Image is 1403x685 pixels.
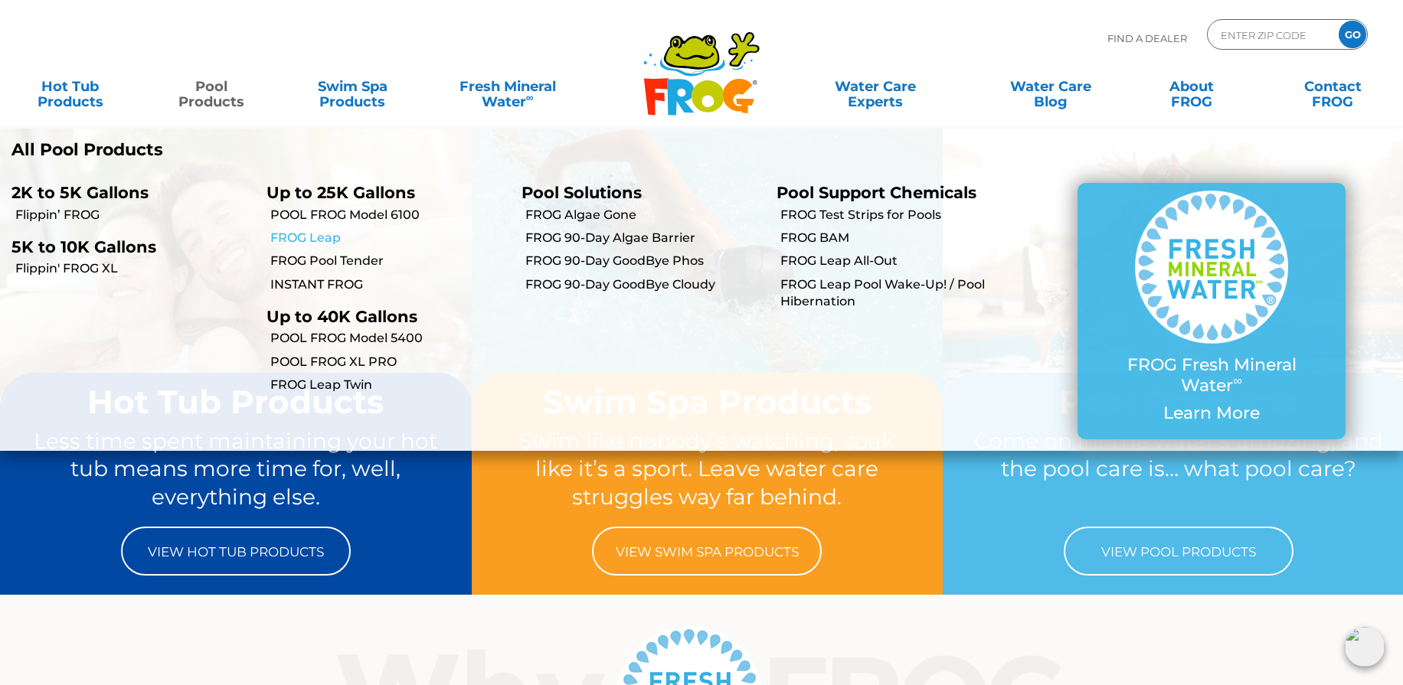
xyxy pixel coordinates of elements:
[525,253,765,269] a: FROG 90-Day GoodBye Phos
[526,91,534,103] sup: ∞
[439,71,576,102] a: Fresh MineralWater∞
[1108,355,1315,396] p: FROG Fresh Mineral Water
[525,230,765,246] a: FROG 90-Day Algae Barrier
[1278,71,1388,102] a: ContactFROG
[11,140,690,160] a: All Pool Products
[156,71,266,102] a: PoolProducts
[270,276,510,293] a: INSTANT FROG
[780,230,1020,246] a: FROG BAM
[11,183,244,202] p: 2K to 5K Gallons
[15,260,255,277] a: Flippin' FROG XL
[270,354,510,370] a: POOL FROG XL PRO
[780,276,1020,311] a: FROG Leap Pool Wake-Up! / Pool Hibernation
[15,207,255,223] a: Flippin’ FROG
[298,71,407,102] a: Swim SpaProducts
[1108,191,1315,431] a: FROG Fresh Mineral Water∞ Learn More
[777,183,1009,202] p: Pool Support Chemicals
[270,230,510,246] a: FROG Leap
[522,183,642,202] a: Pool Solutions
[525,276,765,293] a: FROG 90-Day GoodBye Cloudy
[11,237,244,256] p: 5K to 10K Gallons
[1339,21,1366,48] input: GO
[267,307,499,326] p: Up to 40K Gallons
[1345,627,1385,667] img: openIcon
[270,253,510,269] a: FROG Pool Tender
[15,71,125,102] a: Hot TubProducts
[270,330,510,347] a: POOL FROG Model 5400
[592,527,822,576] a: View Swim Spa Products
[972,427,1385,511] p: Come on in! The water’s amazing, and the pool care is… what pool care?
[780,207,1020,223] a: FROG Test Strips for Pools
[1136,71,1246,102] a: AboutFROG
[1064,527,1293,576] a: View Pool Products
[525,207,765,223] a: FROG Algae Gone
[786,71,964,102] a: Water CareExperts
[1107,19,1187,57] p: Find A Dealer
[267,183,499,202] p: Up to 25K Gallons
[1219,24,1323,46] input: Zip Code Form
[501,427,914,511] p: Swim like nobody’s watching, soak like it’s a sport. Leave water care struggles way far behind.
[270,377,510,393] a: FROG Leap Twin
[1108,403,1315,423] p: Learn More
[121,527,351,576] a: View Hot Tub Products
[29,427,443,511] p: Less time spent maintaining your hot tub means more time for, well, everything else.
[996,71,1105,102] a: Water CareBlog
[270,207,510,223] a: POOL FROG Model 6100
[780,253,1020,269] a: FROG Leap All-Out
[1233,373,1242,388] sup: ∞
